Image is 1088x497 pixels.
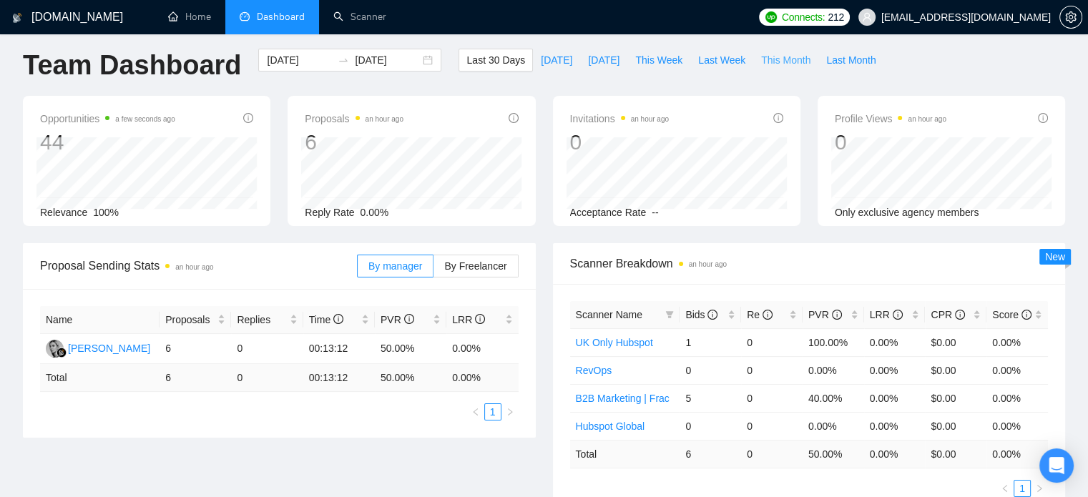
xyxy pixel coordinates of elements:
[570,440,680,468] td: Total
[533,49,580,72] button: [DATE]
[40,364,160,392] td: Total
[773,113,783,123] span: info-circle
[355,52,420,68] input: End date
[570,207,647,218] span: Acceptance Rate
[680,356,741,384] td: 0
[1038,113,1048,123] span: info-circle
[404,314,414,324] span: info-circle
[631,115,669,123] time: an hour ago
[803,356,864,384] td: 0.00%
[338,54,349,66] span: swap-right
[160,306,231,334] th: Proposals
[925,412,986,440] td: $0.00
[501,403,519,420] button: right
[40,257,357,275] span: Proposal Sending Stats
[68,340,150,356] div: [PERSON_NAME]
[765,11,777,23] img: upwork-logo.png
[305,207,354,218] span: Reply Rate
[828,9,843,25] span: 212
[996,480,1014,497] li: Previous Page
[381,314,414,325] span: PVR
[685,309,717,320] span: Bids
[40,306,160,334] th: Name
[1045,251,1065,262] span: New
[818,49,883,72] button: Last Month
[864,440,926,468] td: 0.00 %
[366,115,403,123] time: an hour ago
[1014,480,1031,497] li: 1
[303,334,375,364] td: 00:13:12
[444,260,506,272] span: By Freelancer
[803,328,864,356] td: 100.00%
[1060,11,1082,23] span: setting
[168,11,211,23] a: homeHome
[240,11,250,21] span: dashboard
[467,403,484,420] li: Previous Page
[986,384,1048,412] td: 0.00%
[115,115,175,123] time: a few seconds ago
[680,328,741,356] td: 1
[1059,11,1082,23] a: setting
[826,52,876,68] span: Last Month
[908,115,946,123] time: an hour ago
[570,110,669,127] span: Invitations
[23,49,241,82] h1: Team Dashboard
[689,260,727,268] time: an hour ago
[175,263,213,271] time: an hour ago
[925,328,986,356] td: $0.00
[506,408,514,416] span: right
[237,312,286,328] span: Replies
[1031,480,1048,497] li: Next Page
[588,52,619,68] span: [DATE]
[484,403,501,420] li: 1
[40,129,175,156] div: 44
[803,384,864,412] td: 40.00%
[446,364,518,392] td: 0.00 %
[305,110,403,127] span: Proposals
[627,49,690,72] button: This Week
[46,340,64,358] img: IY
[459,49,533,72] button: Last 30 Days
[761,52,810,68] span: This Month
[541,52,572,68] span: [DATE]
[576,420,645,432] a: Hubspot Global
[452,314,485,325] span: LRR
[893,310,903,320] span: info-circle
[303,364,375,392] td: 00:13:12
[333,314,343,324] span: info-circle
[803,440,864,468] td: 50.00 %
[305,129,403,156] div: 6
[375,364,446,392] td: 50.00 %
[231,364,303,392] td: 0
[93,207,119,218] span: 100%
[955,310,965,320] span: info-circle
[652,207,658,218] span: --
[763,310,773,320] span: info-circle
[925,356,986,384] td: $0.00
[57,348,67,358] img: gigradar-bm.png
[925,384,986,412] td: $0.00
[835,110,946,127] span: Profile Views
[862,12,872,22] span: user
[864,384,926,412] td: 0.00%
[375,334,446,364] td: 50.00%
[747,309,773,320] span: Re
[680,440,741,468] td: 6
[741,384,803,412] td: 0
[665,310,674,319] span: filter
[576,309,642,320] span: Scanner Name
[690,49,753,72] button: Last Week
[485,404,501,420] a: 1
[635,52,682,68] span: This Week
[986,440,1048,468] td: 0.00 %
[576,365,612,376] a: RevOps
[466,52,525,68] span: Last 30 Days
[698,52,745,68] span: Last Week
[680,412,741,440] td: 0
[1021,310,1031,320] span: info-circle
[40,110,175,127] span: Opportunities
[40,207,87,218] span: Relevance
[1035,484,1044,493] span: right
[165,312,215,328] span: Proposals
[680,384,741,412] td: 5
